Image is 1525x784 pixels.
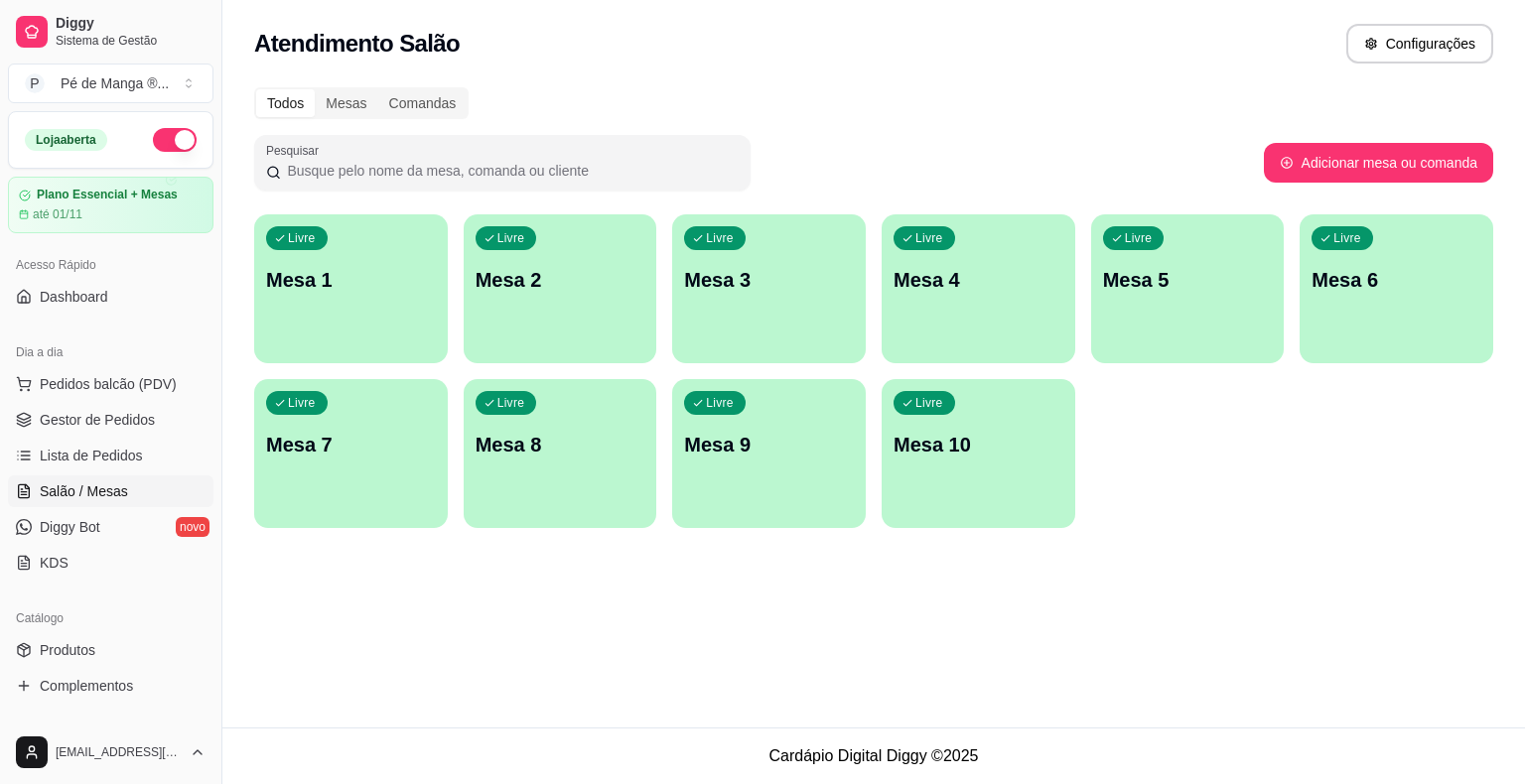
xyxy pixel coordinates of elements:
p: Mesa 4 [894,266,1063,294]
p: Mesa 6 [1312,266,1481,294]
span: Diggy [56,15,206,33]
span: P [25,73,45,93]
button: LivreMesa 1 [254,214,448,363]
input: Pesquisar [281,161,739,181]
a: Complementos [8,670,213,702]
button: Select a team [8,64,213,103]
article: até 01/11 [33,206,82,222]
p: Mesa 8 [476,431,645,458]
span: Diggy Bot [40,517,100,537]
a: Lista de Pedidos [8,440,213,471]
button: Adicionar mesa ou comanda [1264,143,1493,183]
button: [EMAIL_ADDRESS][DOMAIN_NAME] [8,728,213,776]
p: Livre [706,395,734,411]
span: [EMAIL_ADDRESS][DOMAIN_NAME] [56,744,182,760]
div: Todos [256,89,315,117]
span: Complementos [40,676,133,696]
a: Diggy Botnovo [8,511,213,543]
div: Acesso Rápido [8,249,213,281]
label: Pesquisar [266,142,326,159]
p: Mesa 2 [476,266,645,294]
p: Mesa 10 [894,431,1063,458]
button: LivreMesa 6 [1300,214,1493,363]
a: Produtos [8,634,213,666]
p: Mesa 9 [684,431,854,458]
button: LivreMesa 5 [1091,214,1285,363]
button: LivreMesa 3 [672,214,866,363]
button: LivreMesa 4 [882,214,1075,363]
footer: Cardápio Digital Diggy © 2025 [222,727,1525,784]
p: Livre [288,395,316,411]
p: Mesa 5 [1103,266,1273,294]
button: LivreMesa 10 [882,379,1075,528]
span: Produtos [40,640,95,660]
div: Loja aberta [25,129,107,151]
p: Livre [915,230,943,246]
p: Livre [1125,230,1153,246]
div: Comandas [378,89,468,117]
p: Mesa 3 [684,266,854,294]
div: Dia a dia [8,336,213,368]
p: Mesa 7 [266,431,436,458]
span: Lista de Pedidos [40,446,143,465]
div: Catálogo [8,602,213,634]
p: Livre [288,230,316,246]
button: LivreMesa 2 [464,214,657,363]
p: Livre [915,395,943,411]
span: Sistema de Gestão [56,33,206,49]
span: Gestor de Pedidos [40,410,155,430]
button: Alterar Status [153,128,197,152]
button: Configurações [1346,24,1493,64]
h2: Atendimento Salão [254,28,460,60]
div: Pé de Manga ® ... [61,73,169,93]
button: LivreMesa 9 [672,379,866,528]
a: Gestor de Pedidos [8,404,213,436]
p: Livre [497,230,525,246]
p: Livre [706,230,734,246]
a: Plano Essencial + Mesasaté 01/11 [8,177,213,233]
article: Plano Essencial + Mesas [37,188,178,202]
button: LivreMesa 7 [254,379,448,528]
a: KDS [8,547,213,579]
a: DiggySistema de Gestão [8,8,213,56]
button: Pedidos balcão (PDV) [8,368,213,400]
span: Pedidos balcão (PDV) [40,374,177,394]
span: KDS [40,553,69,573]
p: Livre [497,395,525,411]
p: Mesa 1 [266,266,436,294]
span: Dashboard [40,287,108,307]
p: Livre [1333,230,1361,246]
div: Mesas [315,89,377,117]
a: Salão / Mesas [8,475,213,507]
span: Salão / Mesas [40,481,128,501]
button: LivreMesa 8 [464,379,657,528]
a: Dashboard [8,281,213,313]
